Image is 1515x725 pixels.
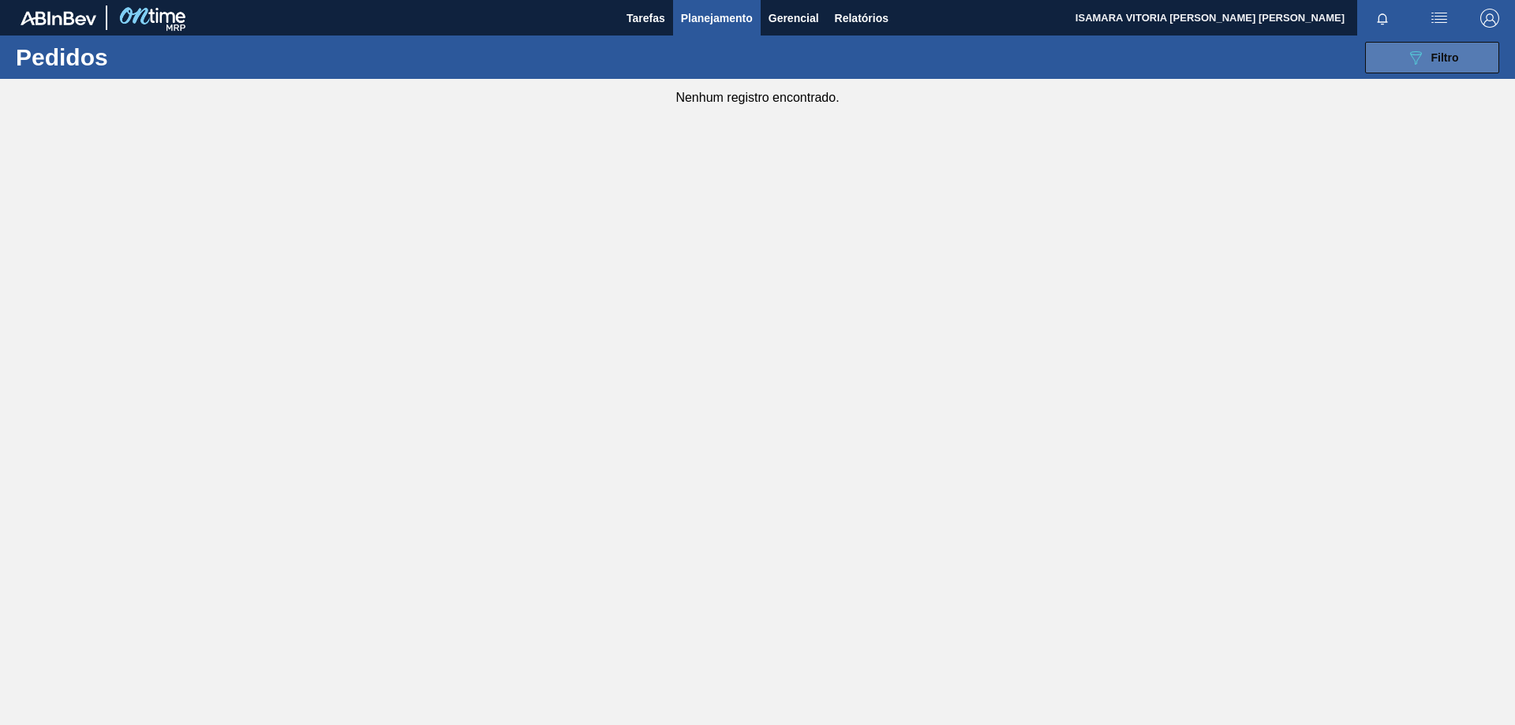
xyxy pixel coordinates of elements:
[1365,42,1499,73] button: Filtro
[1357,7,1408,29] button: Notificações
[769,9,819,28] span: Gerencial
[1480,9,1499,28] img: Logout
[681,9,753,28] span: Planejamento
[627,9,665,28] span: Tarefas
[21,11,96,25] img: TNhmsLtSVTkK8tSr43FrP2fwEKptu5GPRR3wAAAABJRU5ErkJggg==
[1431,51,1459,64] span: Filtro
[1430,9,1449,28] img: userActions
[16,48,252,66] h1: Pedidos
[835,9,888,28] span: Relatórios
